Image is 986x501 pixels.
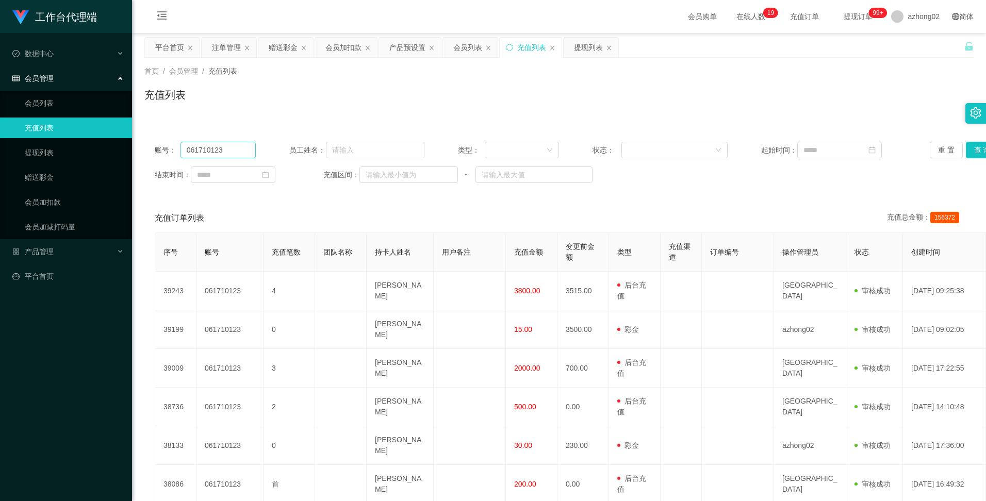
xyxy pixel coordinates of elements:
[854,403,891,411] span: 审核成功
[155,272,196,310] td: 39243
[557,426,609,465] td: 230.00
[514,325,532,333] span: 15.00
[365,45,371,51] i: 图标: close
[475,166,593,183] input: 请输入最大值
[289,145,325,156] span: 员工姓名：
[854,480,891,488] span: 审核成功
[244,45,250,51] i: 图标: close
[964,42,974,51] i: 图标: unlock
[25,118,124,138] a: 充值列表
[617,325,639,333] span: 彩金
[715,147,721,154] i: 图标: down
[375,248,411,256] span: 持卡人姓名
[774,272,846,310] td: [GEOGRAPHIC_DATA]
[514,287,540,295] span: 3800.00
[767,8,771,18] p: 1
[854,441,891,449] span: 审核成功
[574,38,603,57] div: 提现列表
[169,67,198,75] span: 会员管理
[903,426,985,465] td: [DATE] 17:36:00
[196,388,264,426] td: 061710123
[930,142,963,158] button: 重 置
[155,170,191,180] span: 结束时间：
[12,74,54,82] span: 会员管理
[442,248,471,256] span: 用户备注
[367,310,434,349] td: [PERSON_NAME]
[903,310,985,349] td: [DATE] 09:02:05
[970,107,981,119] i: 图标: setting
[25,216,124,237] a: 会员加减打码量
[25,93,124,113] a: 会员列表
[557,310,609,349] td: 3500.00
[196,272,264,310] td: 061710123
[514,364,540,372] span: 2000.00
[617,358,646,377] span: 后台充值
[326,142,424,158] input: 请输入
[367,388,434,426] td: [PERSON_NAME]
[606,45,612,51] i: 图标: close
[212,38,241,57] div: 注单管理
[196,426,264,465] td: 061710123
[952,13,959,20] i: 图标: global
[782,248,818,256] span: 操作管理员
[163,248,178,256] span: 序号
[887,212,963,224] div: 充值总金额：
[264,310,315,349] td: 0
[514,480,536,488] span: 200.00
[144,1,179,34] i: 图标: menu-fold
[903,349,985,388] td: [DATE] 17:22:55
[35,1,97,34] h1: 工作台代理端
[196,310,264,349] td: 061710123
[593,145,621,156] span: 状态：
[458,170,475,180] span: ~
[453,38,482,57] div: 会员列表
[506,44,513,51] i: 图标: sync
[12,266,124,287] a: 图标: dashboard平台首页
[774,426,846,465] td: azhong02
[731,13,770,20] span: 在线人数
[547,147,553,154] i: 图标: down
[854,364,891,372] span: 审核成功
[839,13,878,20] span: 提现订单
[180,142,256,158] input: 请输入
[155,145,180,156] span: 账号：
[301,45,307,51] i: 图标: close
[514,248,543,256] span: 充值金额
[269,38,298,57] div: 赠送彩金
[25,142,124,163] a: 提现列表
[25,192,124,212] a: 会员加扣款
[669,242,691,261] span: 充值渠道
[12,49,54,58] span: 数据中心
[517,38,546,57] div: 充值列表
[903,388,985,426] td: [DATE] 14:10:48
[557,388,609,426] td: 0.00
[458,145,485,156] span: 类型：
[710,248,739,256] span: 订单编号
[868,8,887,18] sup: 979
[774,310,846,349] td: azhong02
[264,349,315,388] td: 3
[325,38,361,57] div: 会员加扣款
[155,38,184,57] div: 平台首页
[557,349,609,388] td: 700.00
[12,75,20,82] i: 图标: table
[323,170,359,180] span: 充值区间：
[485,45,491,51] i: 图标: close
[205,248,219,256] span: 账号
[854,325,891,333] span: 审核成功
[514,403,536,411] span: 500.00
[144,87,186,103] h1: 充值列表
[12,248,20,255] i: 图标: appstore-o
[155,212,204,224] span: 充值订单列表
[911,248,940,256] span: 创建时间
[359,166,458,183] input: 请输入最小值为
[264,426,315,465] td: 0
[155,349,196,388] td: 39009
[264,272,315,310] td: 4
[323,248,352,256] span: 团队名称
[202,67,204,75] span: /
[514,441,532,449] span: 30.00
[144,67,159,75] span: 首页
[429,45,435,51] i: 图标: close
[903,272,985,310] td: [DATE] 09:25:38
